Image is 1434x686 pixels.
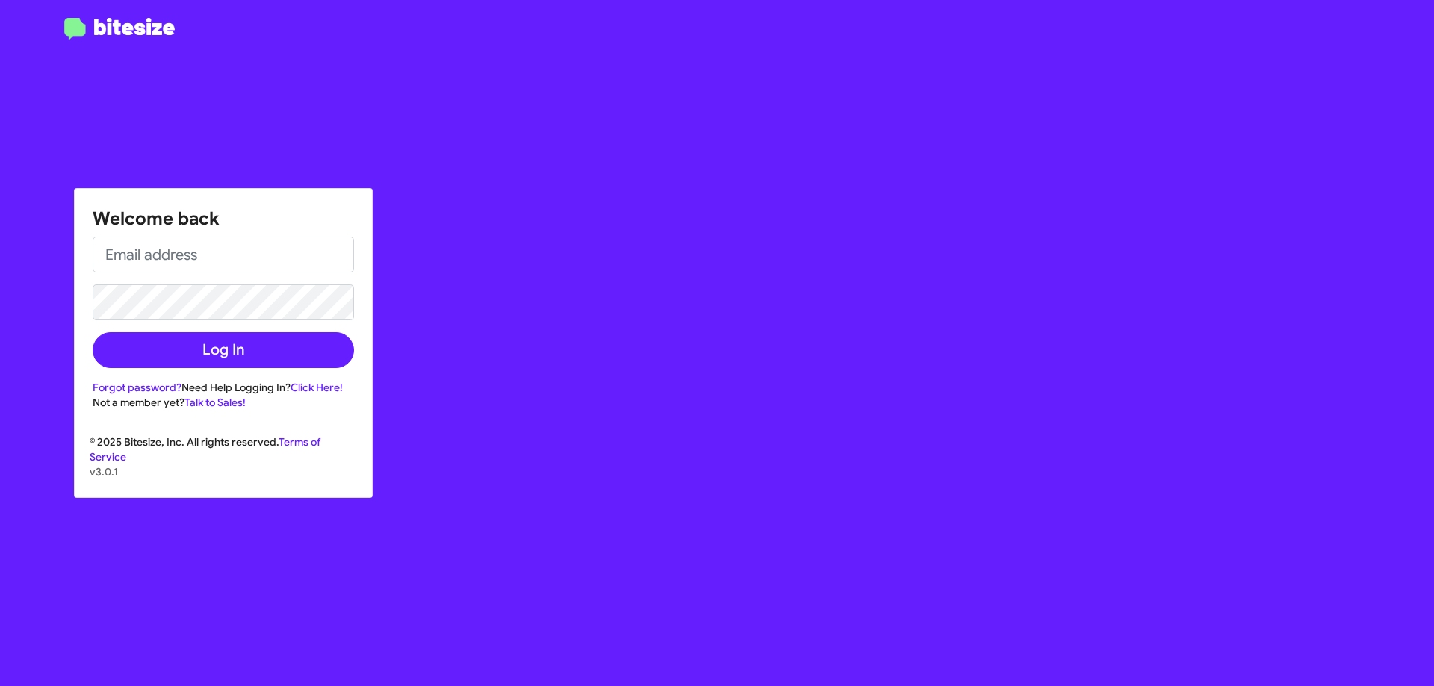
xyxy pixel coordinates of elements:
a: Click Here! [291,381,343,394]
a: Talk to Sales! [184,396,246,409]
a: Forgot password? [93,381,181,394]
p: v3.0.1 [90,464,357,479]
div: Not a member yet? [93,395,354,410]
button: Log In [93,332,354,368]
input: Email address [93,237,354,272]
h1: Welcome back [93,207,354,231]
div: Need Help Logging In? [93,380,354,395]
div: © 2025 Bitesize, Inc. All rights reserved. [75,434,372,497]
